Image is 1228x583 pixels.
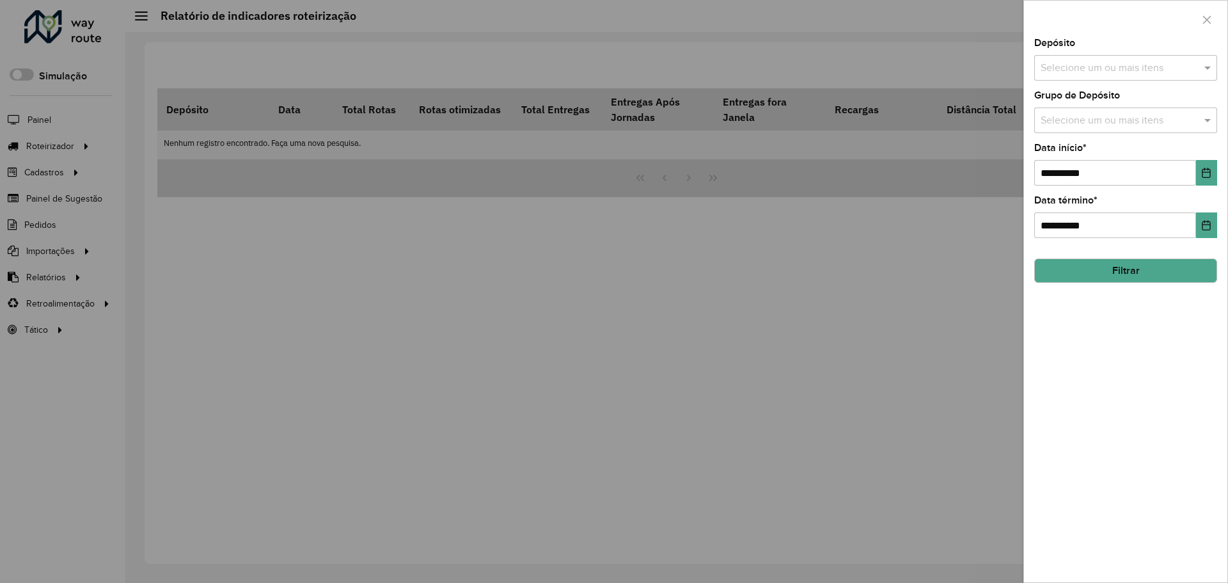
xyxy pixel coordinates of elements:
button: Filtrar [1034,259,1217,283]
label: Grupo de Depósito [1034,88,1120,103]
button: Choose Date [1196,212,1217,238]
label: Data término [1034,193,1098,208]
label: Data início [1034,140,1087,156]
button: Choose Date [1196,160,1217,186]
label: Depósito [1034,35,1075,51]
